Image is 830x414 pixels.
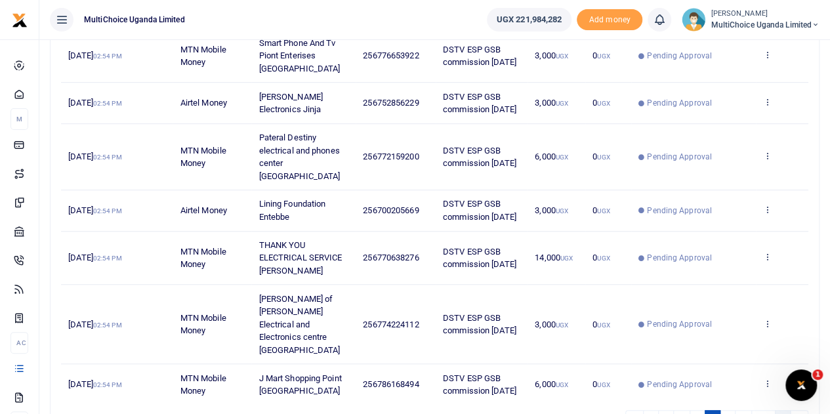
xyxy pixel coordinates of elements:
small: [PERSON_NAME] [711,9,820,20]
span: [DATE] [68,379,121,389]
li: Wallet ballance [482,8,577,31]
span: Pending Approval [647,151,712,163]
span: Smart Phone And Tv Piont Enterises [GEOGRAPHIC_DATA] [259,38,341,73]
a: Add money [577,14,642,24]
a: logo-small logo-large logo-large [12,14,28,24]
small: UGX [556,381,568,388]
span: [DATE] [68,98,121,108]
span: [DATE] [68,152,121,161]
span: 6,000 [535,152,568,161]
span: 256786168494 [363,379,419,389]
small: UGX [597,207,610,215]
span: Pateral Destiny electrical and phones center [GEOGRAPHIC_DATA] [259,133,341,181]
small: UGX [597,100,610,107]
span: 6,000 [535,379,568,389]
small: 02:54 PM [93,100,122,107]
span: 256772159200 [363,152,419,161]
span: 0 [592,205,610,215]
span: MTN Mobile Money [180,313,226,336]
span: THANK YOU ELECTRICAL SERVICE [PERSON_NAME] [259,240,342,276]
span: DSTV ESP GSB commission [DATE] [443,247,516,270]
small: 02:54 PM [93,154,122,161]
span: DSTV ESP GSB commission [DATE] [443,313,516,336]
span: MultiChoice Uganda Limited [711,19,820,31]
span: 256752856229 [363,98,419,108]
span: 3,000 [535,98,568,108]
img: logo-small [12,12,28,28]
span: DSTV ESP GSB commission [DATE] [443,373,516,396]
span: J Mart Shopping Point [GEOGRAPHIC_DATA] [259,373,342,396]
span: Pending Approval [647,205,712,217]
span: 256774224112 [363,320,419,329]
span: Add money [577,9,642,31]
small: UGX [556,100,568,107]
span: Airtel Money [180,98,227,108]
img: profile-user [682,8,705,31]
small: UGX [597,321,610,329]
small: 02:54 PM [93,207,122,215]
span: UGX 221,984,282 [497,13,562,26]
span: DSTV ESP GSB commission [DATE] [443,92,516,115]
small: UGX [597,52,610,60]
small: UGX [560,255,573,262]
span: 3,000 [535,205,568,215]
span: [PERSON_NAME] of [PERSON_NAME] Electrical and Electronics centre [GEOGRAPHIC_DATA] [259,294,341,355]
span: 0 [592,152,610,161]
span: DSTV ESP GSB commission [DATE] [443,45,516,68]
li: Toup your wallet [577,9,642,31]
small: UGX [556,321,568,329]
span: [DATE] [68,51,121,60]
span: Airtel Money [180,205,227,215]
span: [DATE] [68,253,121,262]
small: 02:54 PM [93,381,122,388]
li: Ac [10,332,28,354]
span: Pending Approval [647,252,712,264]
span: 3,000 [535,51,568,60]
small: UGX [556,207,568,215]
span: [PERSON_NAME] Electronics Jinja [259,92,323,115]
small: UGX [597,255,610,262]
span: 0 [592,320,610,329]
span: 14,000 [535,253,573,262]
span: [DATE] [68,320,121,329]
span: Pending Approval [647,97,712,109]
span: Pending Approval [647,379,712,390]
span: [DATE] [68,205,121,215]
li: M [10,108,28,130]
small: UGX [556,52,568,60]
small: UGX [556,154,568,161]
small: UGX [597,381,610,388]
a: UGX 221,984,282 [487,8,572,31]
span: Pending Approval [647,318,712,330]
span: DSTV ESP GSB commission [DATE] [443,199,516,222]
span: MTN Mobile Money [180,146,226,169]
span: Lining Foundation Entebbe [259,199,326,222]
span: DSTV ESP GSB commission [DATE] [443,146,516,169]
iframe: Intercom live chat [785,369,817,401]
a: profile-user [PERSON_NAME] MultiChoice Uganda Limited [682,8,820,31]
span: Pending Approval [647,50,712,62]
span: 1 [812,369,823,380]
span: MTN Mobile Money [180,373,226,396]
small: 02:54 PM [93,52,122,60]
span: MultiChoice Uganda Limited [79,14,190,26]
span: 256776653922 [363,51,419,60]
small: 02:54 PM [93,321,122,329]
small: UGX [597,154,610,161]
span: 256770638276 [363,253,419,262]
small: 02:54 PM [93,255,122,262]
span: 0 [592,98,610,108]
span: 0 [592,51,610,60]
span: MTN Mobile Money [180,45,226,68]
span: MTN Mobile Money [180,247,226,270]
span: 3,000 [535,320,568,329]
span: 0 [592,253,610,262]
span: 256700205669 [363,205,419,215]
span: 0 [592,379,610,389]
